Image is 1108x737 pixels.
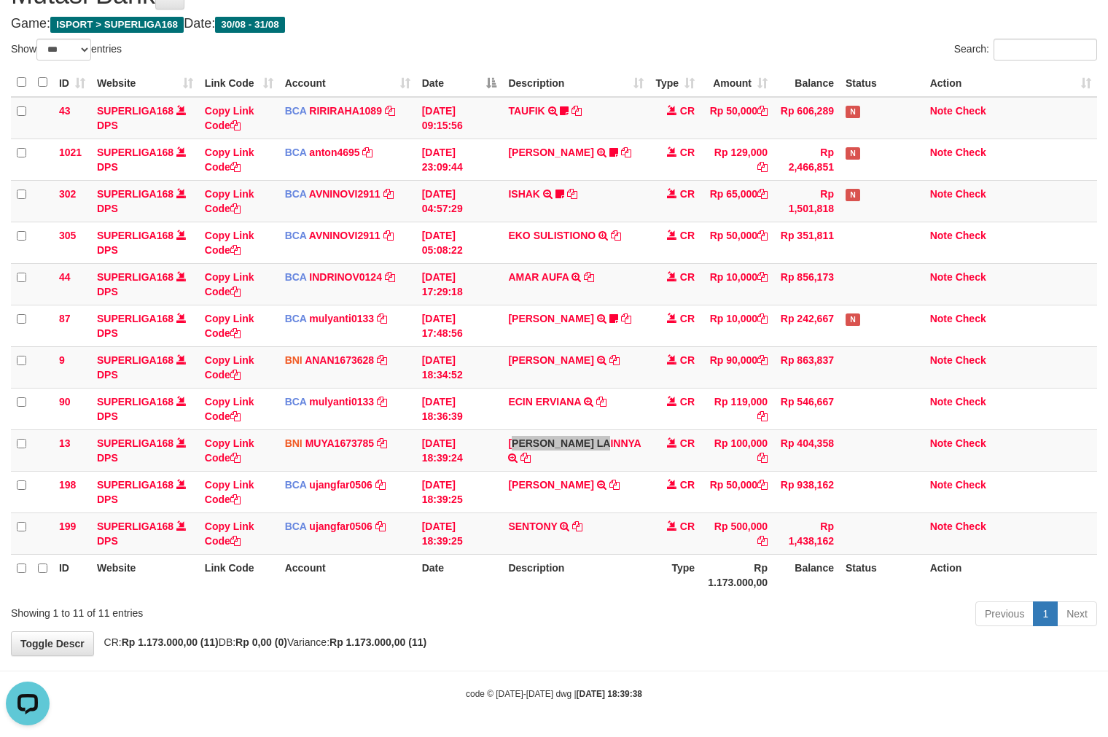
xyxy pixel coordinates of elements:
[757,161,768,173] a: Copy Rp 129,000 to clipboard
[956,396,986,408] a: Check
[567,188,577,200] a: Copy ISHAK to clipboard
[757,188,768,200] a: Copy Rp 65,000 to clipboard
[97,636,427,648] span: CR: DB: Variance:
[773,346,840,388] td: Rp 863,837
[571,105,582,117] a: Copy TAUFIK to clipboard
[773,97,840,139] td: Rp 606,289
[91,97,199,139] td: DPS
[97,437,173,449] a: SUPERLIGA168
[205,437,254,464] a: Copy Link Code
[305,354,374,366] a: ANAN1673628
[773,69,840,97] th: Balance
[956,479,986,491] a: Check
[701,305,773,346] td: Rp 10,000
[701,512,773,554] td: Rp 500,000
[59,313,71,324] span: 87
[930,313,953,324] a: Note
[757,313,768,324] a: Copy Rp 10,000 to clipboard
[757,535,768,547] a: Copy Rp 500,000 to clipboard
[285,479,307,491] span: BCA
[279,554,416,596] th: Account
[122,636,219,648] strong: Rp 1.173.000,00 (11)
[377,437,387,449] a: Copy MUYA1673785 to clipboard
[924,69,1097,97] th: Action: activate to sort column ascending
[757,230,768,241] a: Copy Rp 50,000 to clipboard
[205,396,254,422] a: Copy Link Code
[375,479,386,491] a: Copy ujangfar0506 to clipboard
[285,188,307,200] span: BCA
[508,520,557,532] a: SENTONY
[416,69,503,97] th: Date: activate to sort column descending
[377,396,387,408] a: Copy mulyanti0133 to clipboard
[840,69,924,97] th: Status
[701,139,773,180] td: Rp 129,000
[930,105,953,117] a: Note
[596,396,606,408] a: Copy ECIN ERVIANA to clipboard
[773,554,840,596] th: Balance
[205,188,254,214] a: Copy Link Code
[97,271,173,283] a: SUPERLIGA168
[383,230,394,241] a: Copy AVNINOVI2911 to clipboard
[11,600,450,620] div: Showing 1 to 11 of 11 entries
[680,147,695,158] span: CR
[680,354,695,366] span: CR
[930,147,953,158] a: Note
[362,147,372,158] a: Copy anton4695 to clipboard
[205,230,254,256] a: Copy Link Code
[91,471,199,512] td: DPS
[930,396,953,408] a: Note
[773,388,840,429] td: Rp 546,667
[285,271,307,283] span: BCA
[91,388,199,429] td: DPS
[508,313,593,324] a: [PERSON_NAME]
[97,520,173,532] a: SUPERLIGA168
[377,354,387,366] a: Copy ANAN1673628 to clipboard
[91,512,199,554] td: DPS
[956,313,986,324] a: Check
[215,17,285,33] span: 30/08 - 31/08
[59,479,76,491] span: 198
[416,139,503,180] td: [DATE] 23:09:44
[757,452,768,464] a: Copy Rp 100,000 to clipboard
[285,230,307,241] span: BCA
[309,313,374,324] a: mulyanti0133
[930,479,953,491] a: Note
[285,437,303,449] span: BNI
[97,396,173,408] a: SUPERLIGA168
[6,6,50,50] button: Open LiveChat chat widget
[309,147,359,158] a: anton4695
[205,147,254,173] a: Copy Link Code
[502,554,649,596] th: Description
[611,230,621,241] a: Copy EKO SULISTIONO to clipboard
[205,354,254,381] a: Copy Link Code
[773,263,840,305] td: Rp 856,173
[91,305,199,346] td: DPS
[97,479,173,491] a: SUPERLIGA168
[91,263,199,305] td: DPS
[53,554,91,596] th: ID
[466,689,642,699] small: code © [DATE]-[DATE] dwg |
[309,230,381,241] a: AVNINOVI2911
[840,554,924,596] th: Status
[508,271,569,283] a: AMAR AUFA
[701,222,773,263] td: Rp 50,000
[508,354,593,366] a: [PERSON_NAME]
[956,437,986,449] a: Check
[680,188,695,200] span: CR
[508,479,593,491] a: [PERSON_NAME]
[680,479,695,491] span: CR
[416,554,503,596] th: Date
[701,97,773,139] td: Rp 50,000
[416,305,503,346] td: [DATE] 17:48:56
[956,520,986,532] a: Check
[91,429,199,471] td: DPS
[59,437,71,449] span: 13
[975,601,1034,626] a: Previous
[91,222,199,263] td: DPS
[235,636,287,648] strong: Rp 0,00 (0)
[11,631,94,656] a: Toggle Descr
[1057,601,1097,626] a: Next
[680,313,695,324] span: CR
[757,410,768,422] a: Copy Rp 119,000 to clipboard
[649,69,701,97] th: Type: activate to sort column ascending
